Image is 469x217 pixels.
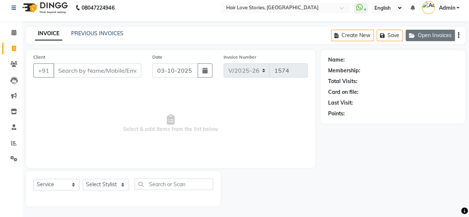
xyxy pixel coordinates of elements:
div: Name: [328,56,345,64]
label: Invoice Number [224,54,256,60]
img: Admin [422,1,435,14]
button: Create New [331,30,374,41]
input: Search or Scan [135,178,213,190]
span: Admin [439,4,455,12]
label: Date [152,54,162,60]
div: Last Visit: [328,99,353,107]
a: INVOICE [35,27,62,40]
div: Card on file: [328,88,359,96]
div: Points: [328,110,345,118]
button: Save [377,30,403,41]
span: Select & add items from the list below [33,86,308,161]
label: Client [33,54,45,60]
button: Open Invoices [406,30,455,41]
input: Search by Name/Mobile/Email/Code [53,63,141,78]
a: PREVIOUS INVOICES [71,30,123,37]
div: Total Visits: [328,78,357,85]
div: Membership: [328,67,360,75]
button: +91 [33,63,54,78]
